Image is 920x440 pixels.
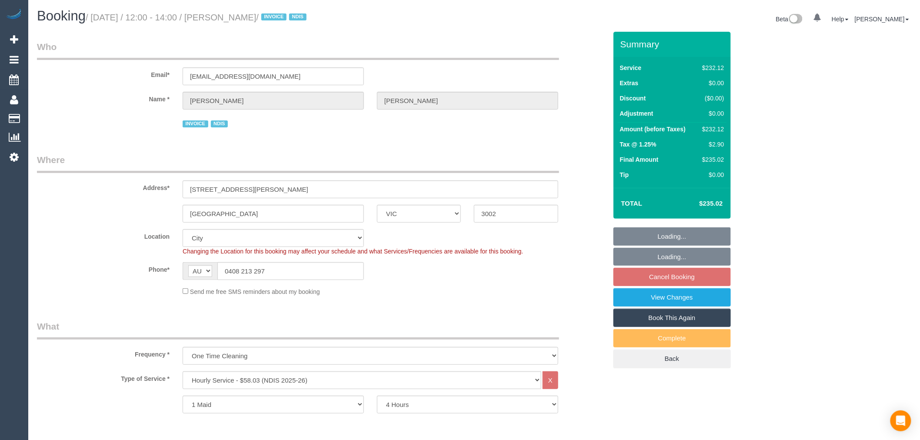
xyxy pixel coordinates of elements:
label: Amount (before Taxes) [620,125,686,133]
a: Help [832,16,849,23]
label: Tax @ 1.25% [620,140,657,149]
img: Automaid Logo [5,9,23,21]
div: $235.02 [699,155,724,164]
span: NDIS [289,13,306,20]
input: Post Code* [474,205,558,223]
label: Location [30,229,176,241]
label: Final Amount [620,155,659,164]
div: $0.00 [699,170,724,179]
a: Book This Again [613,309,731,327]
label: Frequency * [30,347,176,359]
label: Name * [30,92,176,103]
label: Email* [30,67,176,79]
legend: Where [37,153,559,173]
h3: Summary [620,39,727,49]
div: $0.00 [699,79,724,87]
span: INVOICE [261,13,287,20]
h4: $235.02 [673,200,723,207]
small: / [DATE] / 12:00 - 14:00 / [PERSON_NAME] [86,13,309,22]
a: Beta [776,16,803,23]
strong: Total [621,200,643,207]
span: INVOICE [183,120,208,127]
span: NDIS [211,120,228,127]
div: $232.12 [699,125,724,133]
label: Extras [620,79,639,87]
div: $232.12 [699,63,724,72]
legend: What [37,320,559,340]
input: Suburb* [183,205,364,223]
label: Address* [30,180,176,192]
a: Back [613,350,731,368]
input: Last Name* [377,92,558,110]
a: [PERSON_NAME] [855,16,909,23]
label: Tip [620,170,629,179]
img: New interface [788,14,803,25]
span: Booking [37,8,86,23]
label: Service [620,63,642,72]
span: / [257,13,309,22]
div: $2.90 [699,140,724,149]
label: Discount [620,94,646,103]
div: ($0.00) [699,94,724,103]
input: First Name* [183,92,364,110]
span: Send me free SMS reminders about my booking [190,288,320,295]
div: $0.00 [699,109,724,118]
input: Email* [183,67,364,85]
div: Open Intercom Messenger [890,410,911,431]
a: View Changes [613,288,731,307]
legend: Who [37,40,559,60]
input: Phone* [217,262,364,280]
label: Adjustment [620,109,653,118]
label: Phone* [30,262,176,274]
label: Type of Service * [30,371,176,383]
span: Changing the Location for this booking may affect your schedule and what Services/Frequencies are... [183,248,523,255]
